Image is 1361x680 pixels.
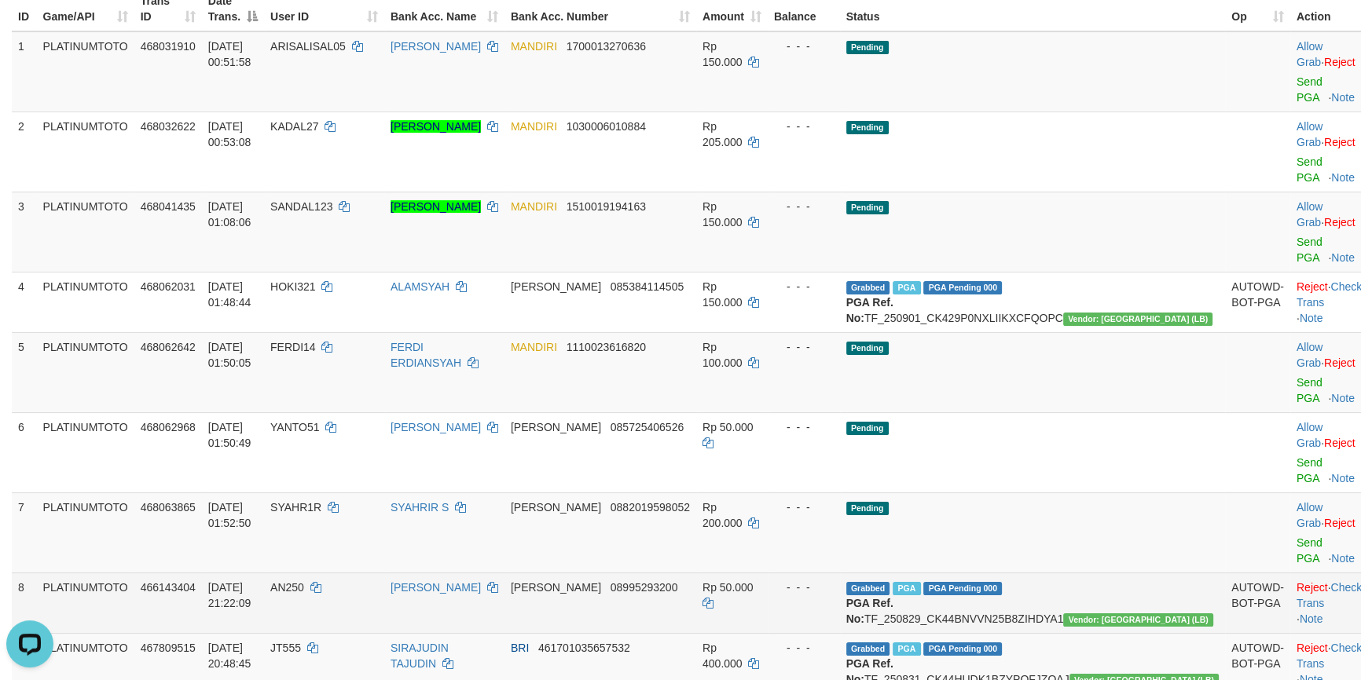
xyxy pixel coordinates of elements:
a: [PERSON_NAME] [391,120,481,133]
span: [PERSON_NAME] [511,501,601,514]
div: - - - [774,419,834,435]
a: Allow Grab [1297,341,1322,369]
span: 468062642 [141,341,196,353]
span: Copy 1030006010884 to clipboard [567,120,646,133]
span: [DATE] 01:08:06 [208,200,251,228]
span: Marked by azaksrplatinum [893,281,920,294]
span: Copy 1700013270636 to clipboard [567,40,646,53]
a: Send PGA [1297,155,1322,184]
span: Grabbed [846,281,890,294]
span: ARISALISAL05 [270,40,346,53]
td: 8 [12,572,37,633]
span: Pending [846,121,889,134]
a: SYAHRIR S [391,501,449,514]
a: Send PGA [1297,376,1322,404]
a: Note [1331,251,1355,264]
a: Allow Grab [1297,120,1322,148]
span: [DATE] 01:50:05 [208,341,251,369]
span: 468062031 [141,280,196,293]
div: - - - [774,38,834,54]
td: PLATINUMTOTO [37,412,134,492]
td: PLATINUMTOTO [37,31,134,112]
td: 1 [12,31,37,112]
span: Rp 50.000 [703,421,754,433]
span: MANDIRI [511,200,557,213]
span: 467809515 [141,642,196,654]
a: Note [1300,612,1323,625]
span: Rp 150.000 [703,40,743,68]
td: PLATINUMTOTO [37,112,134,192]
button: Open LiveChat chat widget [6,6,53,53]
a: Reject [1324,216,1355,228]
a: Send PGA [1297,456,1322,484]
span: [DATE] 01:52:50 [208,501,251,529]
span: SYAHR1R [270,501,321,514]
span: Marked by azaksrplatinum [893,642,920,656]
a: Send PGA [1297,75,1322,104]
a: [PERSON_NAME] [391,40,481,53]
span: 468032622 [141,120,196,133]
a: Reject [1324,136,1355,148]
span: · [1297,341,1324,369]
a: [PERSON_NAME] [391,421,481,433]
div: - - - [774,279,834,294]
a: Allow Grab [1297,40,1322,68]
span: [DATE] 00:53:08 [208,120,251,148]
td: 5 [12,332,37,412]
span: Copy 08995293200 to clipboard [611,581,678,594]
a: Reject [1297,642,1328,654]
a: Note [1300,312,1323,324]
td: 6 [12,412,37,492]
span: [DATE] 01:50:49 [208,421,251,449]
span: Copy 085725406526 to clipboard [611,421,684,433]
span: YANTO51 [270,421,320,433]
span: PGA Pending [923,642,1002,656]
span: Copy 1110023616820 to clipboard [567,341,646,353]
span: AN250 [270,581,304,594]
td: TF_250829_CK44BNVVN25B8ZIHDYA1 [840,572,1226,633]
span: [DATE] 21:22:09 [208,581,251,609]
span: Copy 1510019194163 to clipboard [567,200,646,213]
a: ALAMSYAH [391,280,449,293]
div: - - - [774,579,834,595]
span: 468041435 [141,200,196,213]
span: Copy 0882019598052 to clipboard [611,501,690,514]
div: - - - [774,640,834,656]
td: PLATINUMTOTO [37,332,134,412]
a: Note [1331,552,1355,565]
span: KADAL27 [270,120,318,133]
span: · [1297,40,1324,68]
span: Rp 205.000 [703,120,743,148]
span: [PERSON_NAME] [511,421,601,433]
a: Note [1331,171,1355,184]
span: Grabbed [846,642,890,656]
span: [PERSON_NAME] [511,280,601,293]
span: [DATE] 20:48:45 [208,642,251,670]
div: - - - [774,499,834,515]
a: SIRAJUDIN TAJUDIN [391,642,449,670]
span: FERDI14 [270,341,316,353]
span: Pending [846,422,889,435]
span: Pending [846,41,889,54]
td: 4 [12,272,37,332]
a: [PERSON_NAME] [391,581,481,594]
a: Note [1331,392,1355,404]
td: AUTOWD-BOT-PGA [1225,272,1290,332]
span: Rp 400.000 [703,642,743,670]
a: Reject [1324,56,1355,68]
span: Vendor URL: https://dashboard.q2checkout.com/secure [1063,313,1213,326]
div: - - - [774,119,834,134]
span: Pending [846,502,889,515]
a: Send PGA [1297,536,1322,565]
a: FERDI ERDIANSYAH [391,341,461,369]
span: Pending [846,201,889,214]
td: 2 [12,112,37,192]
a: Reject [1324,517,1355,529]
span: 468031910 [141,40,196,53]
a: Send PGA [1297,236,1322,264]
span: 468062968 [141,421,196,433]
td: PLATINUMTOTO [37,192,134,272]
a: Reject [1324,356,1355,369]
a: Allow Grab [1297,200,1322,228]
span: MANDIRI [511,341,557,353]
